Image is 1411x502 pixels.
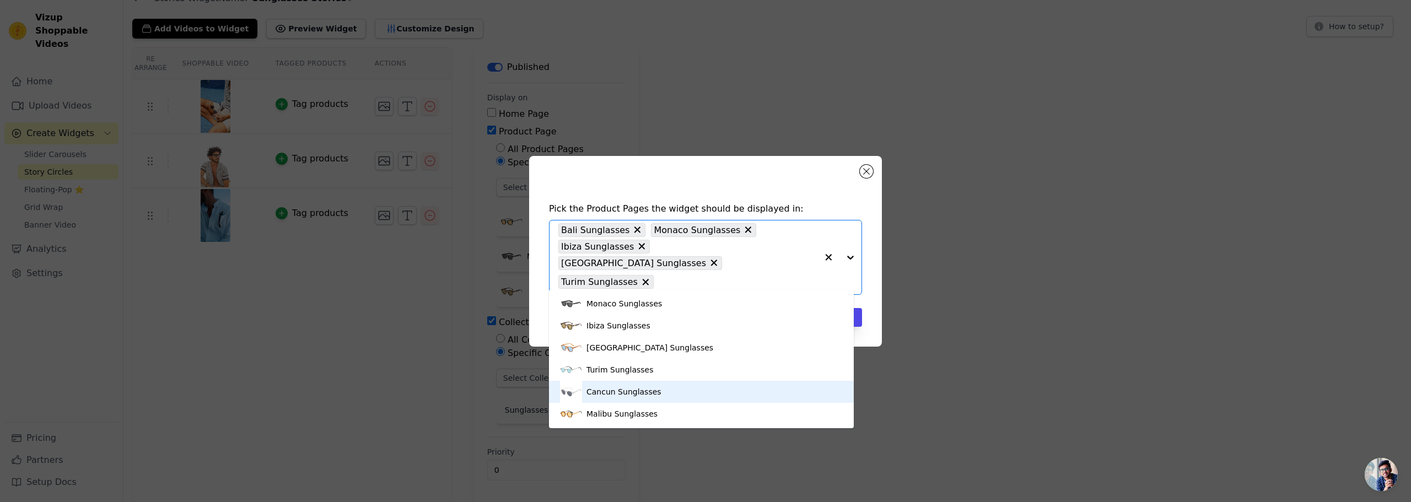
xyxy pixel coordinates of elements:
div: Turim Sunglasses [586,364,654,375]
h4: Pick the Product Pages the widget should be displayed in: [549,202,862,215]
img: product thumbnail [560,337,582,359]
div: Monaco Sunglasses [586,298,662,309]
div: Ibiza Sunglasses [586,320,650,331]
div: Malibu Sunglasses [586,408,658,419]
img: product thumbnail [560,315,582,337]
span: Turim Sunglasses [561,275,638,289]
img: product thumbnail [560,381,582,403]
span: Bali Sunglasses [561,223,629,237]
a: Bate-papo aberto [1365,458,1398,491]
span: Monaco Sunglasses [654,223,740,237]
img: product thumbnail [560,293,582,315]
img: product thumbnail [560,403,582,425]
span: Ibiza Sunglasses [561,240,634,253]
div: Cancun Sunglasses [586,386,661,397]
div: [GEOGRAPHIC_DATA] Sunglasses [586,342,713,353]
button: Close modal [860,165,873,178]
img: product thumbnail [560,359,582,381]
span: [GEOGRAPHIC_DATA] Sunglasses [561,256,706,270]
